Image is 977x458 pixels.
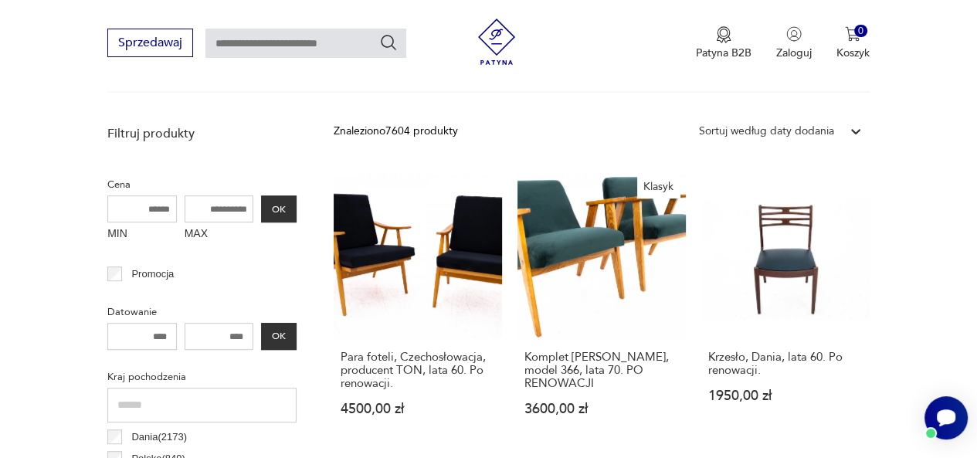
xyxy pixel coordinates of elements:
[836,26,870,60] button: 0Koszyk
[131,429,187,446] p: Dania ( 2173 )
[776,46,812,60] p: Zaloguj
[517,170,686,446] a: KlasykKomplet foteli Chierowskiego, model 366, lata 70. PO RENOWACJIKomplet [PERSON_NAME], model ...
[334,123,458,140] div: Znaleziono 7604 produkty
[261,195,297,222] button: OK
[107,29,193,57] button: Sprzedawaj
[261,323,297,350] button: OK
[716,26,731,43] img: Ikona medalu
[696,26,751,60] a: Ikona medaluPatyna B2B
[524,351,679,390] h3: Komplet [PERSON_NAME], model 366, lata 70. PO RENOWACJI
[107,304,297,321] p: Datowanie
[696,26,751,60] button: Patyna B2B
[473,19,520,65] img: Patyna - sklep z meblami i dekoracjami vintage
[185,222,254,247] label: MAX
[107,39,193,49] a: Sprzedawaj
[776,26,812,60] button: Zaloguj
[341,402,495,416] p: 4500,00 zł
[845,26,860,42] img: Ikona koszyka
[379,33,398,52] button: Szukaj
[131,266,174,283] p: Promocja
[341,351,495,390] h3: Para foteli, Czechosłowacja, producent TON, lata 60. Po renowacji.
[107,176,297,193] p: Cena
[696,46,751,60] p: Patyna B2B
[701,170,870,446] a: Krzesło, Dania, lata 60. Po renowacji.Krzesło, Dania, lata 60. Po renowacji.1950,00 zł
[334,170,502,446] a: Para foteli, Czechosłowacja, producent TON, lata 60. Po renowacji.Para foteli, Czechosłowacja, pr...
[924,396,968,439] iframe: Smartsupp widget button
[708,389,863,402] p: 1950,00 zł
[786,26,802,42] img: Ikonka użytkownika
[107,368,297,385] p: Kraj pochodzenia
[836,46,870,60] p: Koszyk
[708,351,863,377] h3: Krzesło, Dania, lata 60. Po renowacji.
[107,125,297,142] p: Filtruj produkty
[107,222,177,247] label: MIN
[699,123,834,140] div: Sortuj według daty dodania
[524,402,679,416] p: 3600,00 zł
[854,25,867,38] div: 0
